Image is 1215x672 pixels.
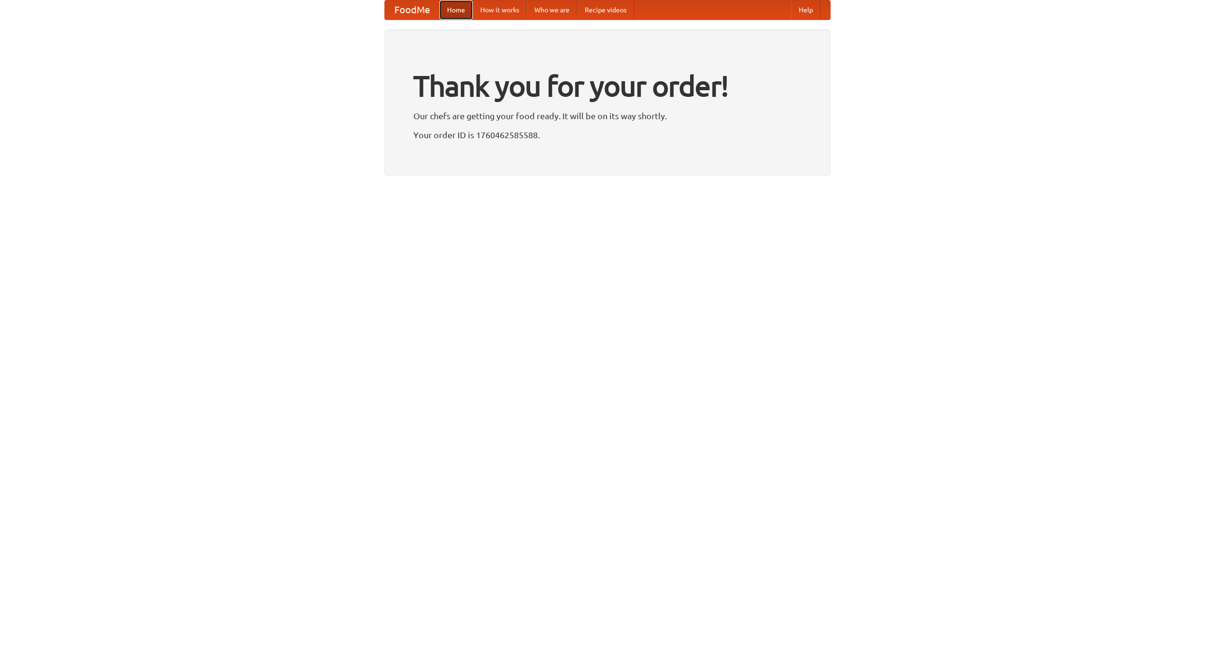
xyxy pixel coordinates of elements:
[385,0,439,19] a: FoodMe
[439,0,473,19] a: Home
[473,0,527,19] a: How it works
[413,109,802,123] p: Our chefs are getting your food ready. It will be on its way shortly.
[527,0,577,19] a: Who we are
[413,128,802,142] p: Your order ID is 1760462585588.
[413,63,802,109] h1: Thank you for your order!
[791,0,821,19] a: Help
[577,0,634,19] a: Recipe videos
